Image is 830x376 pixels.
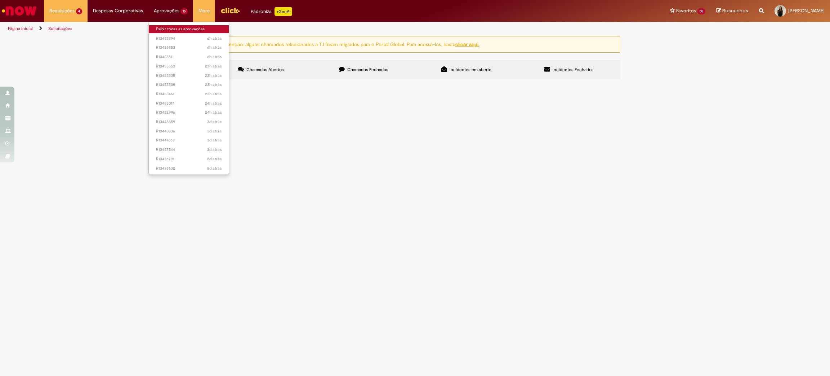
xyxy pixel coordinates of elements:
[1,4,38,18] img: ServiceNow
[207,128,222,134] span: 3d atrás
[205,73,222,78] time: 27/08/2025 16:22:28
[205,91,222,97] span: 23h atrás
[156,36,222,41] span: R13455994
[156,156,222,162] span: R13436791
[156,119,222,125] span: R13448859
[198,7,210,14] span: More
[49,7,75,14] span: Requisições
[149,155,229,163] a: Aberto R13436791 :
[207,119,222,124] span: 3d atrás
[156,101,222,106] span: R13453017
[205,82,222,87] time: 27/08/2025 16:19:04
[149,109,229,117] a: Aberto R13452996 :
[224,41,479,47] ng-bind-html: Atenção: alguns chamados relacionados a T.I foram migrados para o Portal Global. Para acessá-los,...
[149,118,229,126] a: Aberto R13448859 :
[76,8,82,14] span: 4
[347,67,388,73] span: Chamados Fechados
[149,25,229,33] a: Exibir todas as aprovações
[156,137,222,143] span: R13447668
[676,7,696,14] span: Favoritos
[207,156,222,162] time: 21/08/2025 14:58:20
[156,91,222,97] span: R13453461
[207,54,222,60] time: 28/08/2025 08:41:51
[553,67,594,73] span: Incidentes Fechados
[207,166,222,171] time: 21/08/2025 14:34:36
[48,26,72,31] a: Solicitações
[156,54,222,60] span: R13455811
[207,36,222,41] time: 28/08/2025 09:03:49
[722,7,748,14] span: Rascunhos
[207,45,222,50] span: 6h atrás
[181,8,188,14] span: 15
[207,137,222,143] span: 3d atrás
[205,101,222,106] span: 24h atrás
[8,26,33,31] a: Página inicial
[207,166,222,171] span: 8d atrás
[154,7,179,14] span: Aprovações
[450,67,491,73] span: Incidentes em aberto
[251,7,292,16] div: Padroniza
[205,82,222,87] span: 23h atrás
[148,22,229,174] ul: Aprovações
[156,82,222,88] span: R13453508
[149,72,229,80] a: Aberto R13453535 :
[5,22,548,35] ul: Trilhas de página
[207,156,222,162] span: 8d atrás
[149,165,229,172] a: Aberto R13436632 :
[149,146,229,154] a: Aberto R13447544 :
[207,147,222,152] span: 3d atrás
[205,110,222,115] time: 27/08/2025 15:05:09
[156,64,222,69] span: R13453553
[149,81,229,89] a: Aberto R13453508 :
[455,41,479,47] a: clicar aqui.
[207,36,222,41] span: 6h atrás
[788,8,825,14] span: [PERSON_NAME]
[205,64,222,69] span: 23h atrás
[149,35,229,43] a: Aberto R13455994 :
[207,137,222,143] time: 26/08/2025 11:06:35
[205,101,222,106] time: 27/08/2025 15:07:56
[156,128,222,134] span: R13448836
[156,147,222,153] span: R13447544
[156,45,222,51] span: R13455853
[93,7,143,14] span: Despesas Corporativas
[207,45,222,50] time: 28/08/2025 08:47:40
[205,110,222,115] span: 24h atrás
[149,100,229,108] a: Aberto R13453017 :
[207,119,222,124] time: 26/08/2025 14:55:53
[156,166,222,171] span: R13436632
[149,44,229,52] a: Aberto R13455853 :
[205,64,222,69] time: 27/08/2025 16:25:21
[205,91,222,97] time: 27/08/2025 16:12:03
[246,67,284,73] span: Chamados Abertos
[207,128,222,134] time: 26/08/2025 14:52:09
[149,90,229,98] a: Aberto R13453461 :
[275,7,292,16] p: +GenAi
[149,136,229,144] a: Aberto R13447668 :
[156,73,222,79] span: R13453535
[220,5,240,16] img: click_logo_yellow_360x200.png
[716,8,748,14] a: Rascunhos
[149,53,229,61] a: Aberto R13455811 :
[149,62,229,70] a: Aberto R13453553 :
[207,147,222,152] time: 26/08/2025 10:45:30
[156,110,222,115] span: R13452996
[149,127,229,135] a: Aberto R13448836 :
[207,54,222,60] span: 6h atrás
[205,73,222,78] span: 23h atrás
[697,8,705,14] span: 55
